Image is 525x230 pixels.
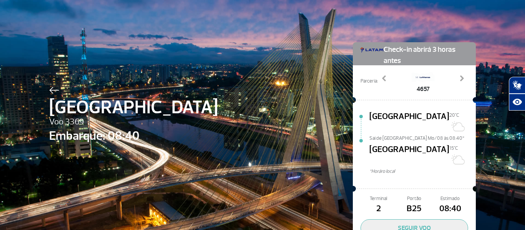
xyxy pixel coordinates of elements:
span: Sai de [GEOGRAPHIC_DATA] Mo/08 às 08:40* [369,135,476,140]
img: Nevoeiro [449,152,465,167]
span: 20°C [449,112,459,118]
span: 4657 [412,84,435,94]
div: Plugin de acessibilidade da Hand Talk. [509,77,525,111]
button: Abrir tradutor de língua de sinais. [509,77,525,94]
span: Terminal [361,195,396,202]
span: 08:40 [432,202,468,215]
span: Check-in abrirá 3 horas antes [384,42,468,66]
span: 15°C [449,145,458,151]
button: Abrir recursos assistivos. [509,94,525,111]
span: B25 [396,202,432,215]
span: Estimado [432,195,468,202]
span: Voo 3369 [49,116,218,129]
img: Sol com algumas nuvens [449,119,465,134]
span: 2 [361,202,396,215]
span: Embarque: 08:40 [49,127,218,145]
span: *Horáro local [369,168,476,175]
span: [GEOGRAPHIC_DATA] [49,94,218,121]
span: [GEOGRAPHIC_DATA] [369,143,449,168]
span: [GEOGRAPHIC_DATA] [369,110,449,135]
span: Parceria: [361,78,378,85]
span: Portão [396,195,432,202]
